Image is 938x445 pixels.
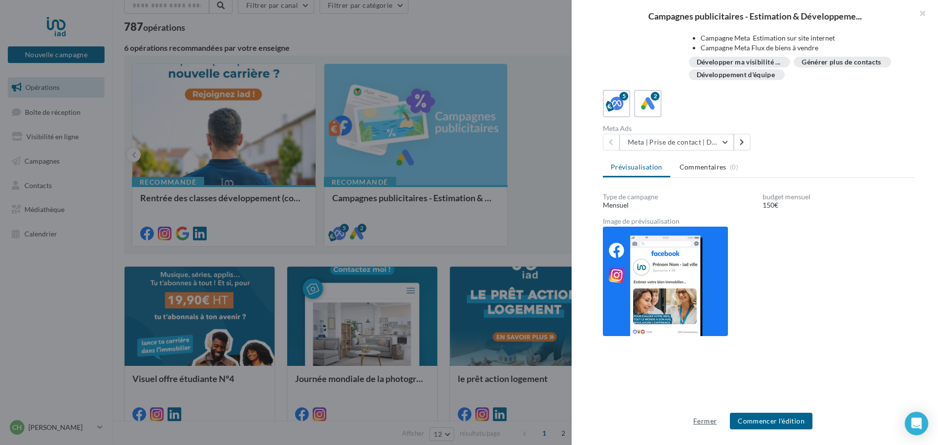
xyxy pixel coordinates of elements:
[763,193,915,200] div: budget mensuel
[619,92,628,101] div: 5
[701,33,907,43] li: Campagne Meta Estimation sur site internet
[730,163,738,171] span: (0)
[763,200,915,210] div: 150€
[603,200,755,210] div: Mensuel
[689,415,721,427] button: Fermer
[603,193,755,200] div: Type de campagne
[680,162,726,172] span: Commentaires
[603,227,728,336] img: bdd49ec8cb5d374d4158b8b011288a42.png
[697,59,781,65] span: Développer ma visibilité ...
[802,59,881,66] div: Générer plus de contacts
[651,92,660,101] div: 2
[701,43,907,53] li: Campagne Meta Flux de biens à vendre
[619,134,734,150] button: Meta | Prise de contact | Demandes d'estimation
[697,71,775,79] div: Développement d'équipe
[730,413,812,429] button: Commencer l'édition
[603,218,915,225] div: Image de prévisualisation
[603,125,755,132] div: Meta Ads
[905,412,928,435] div: Open Intercom Messenger
[648,12,862,21] span: Campagnes publicitaires - Estimation & Développeme...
